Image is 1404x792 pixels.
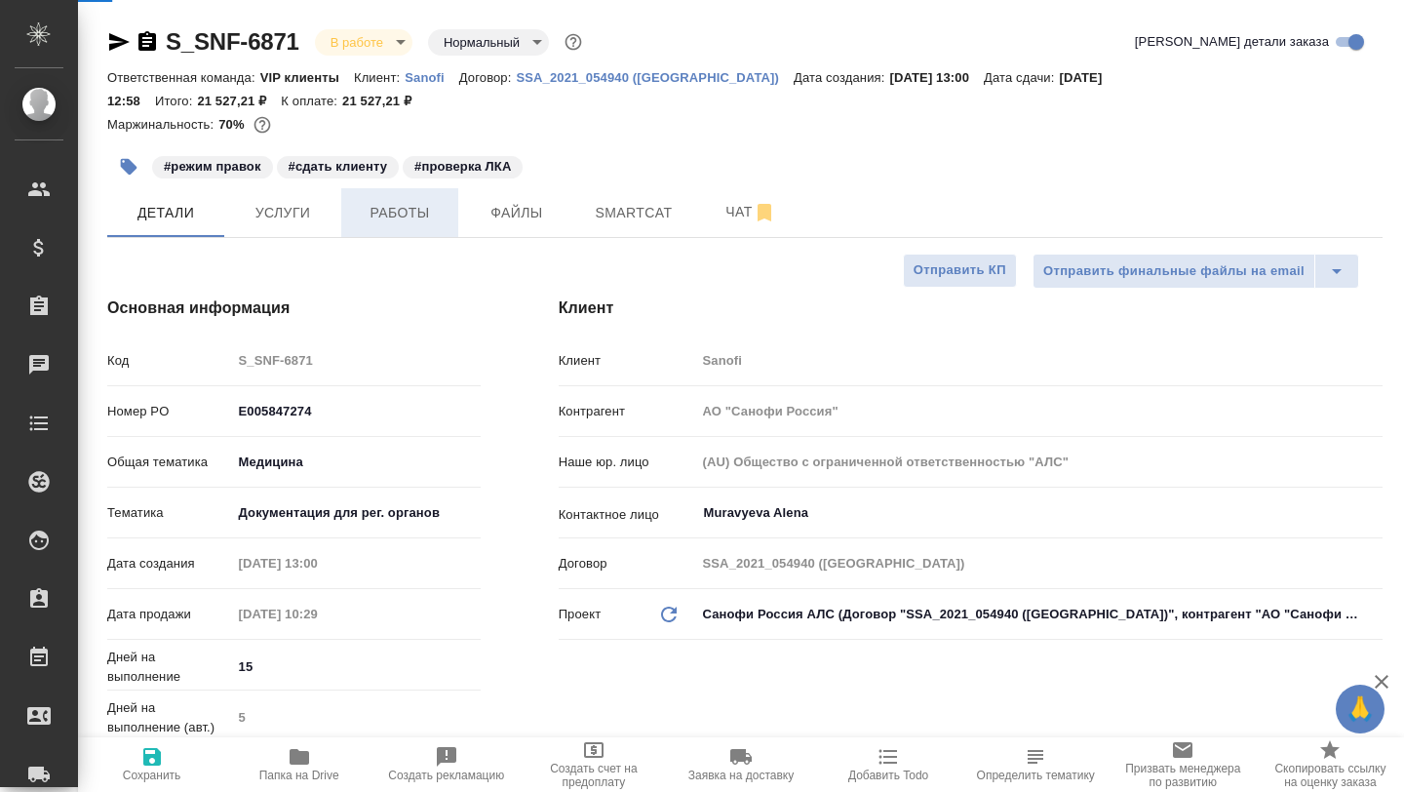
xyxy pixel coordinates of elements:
input: Пустое поле [696,549,1383,577]
p: VIP клиенты [260,70,354,85]
button: 5430.55 RUB; [250,112,275,138]
div: Медицина [232,446,481,479]
p: Дней на выполнение (авт.) [107,698,232,737]
button: Определить тематику [962,737,1110,792]
span: Smartcat [587,201,681,225]
span: Создать счет на предоплату [531,762,655,789]
p: Маржинальность: [107,117,218,132]
span: Детали [119,201,213,225]
span: режим правок [150,157,275,174]
p: 70% [218,117,249,132]
p: Итого: [155,94,197,108]
p: #сдать клиенту [289,157,388,177]
span: Скопировать ссылку на оценку заказа [1268,762,1392,789]
input: Пустое поле [696,397,1383,425]
p: [DATE] 13:00 [889,70,984,85]
span: Папка на Drive [259,769,339,782]
p: К оплате: [281,94,342,108]
h4: Основная информация [107,297,481,320]
p: Номер PO [107,402,232,421]
button: Папка на Drive [225,737,372,792]
button: Open [1372,511,1376,515]
p: SSA_2021_054940 ([GEOGRAPHIC_DATA]) [516,70,794,85]
button: В работе [325,34,389,51]
p: 21 527,21 ₽ [342,94,426,108]
input: Пустое поле [696,448,1383,476]
button: Сохранить [78,737,225,792]
p: #режим правок [164,157,261,177]
button: Добавить Todo [815,737,962,792]
span: Определить тематику [977,769,1095,782]
input: ✎ Введи что-нибудь [232,653,481,681]
button: Скопировать ссылку на оценку заказа [1257,737,1404,792]
span: Отправить финальные файлы на email [1043,260,1305,283]
span: сдать клиенту [275,157,402,174]
span: Добавить Todo [848,769,928,782]
button: 🙏 [1336,685,1384,733]
p: #проверка ЛКА [414,157,511,177]
p: Дата сдачи: [984,70,1059,85]
p: Дней на выполнение [107,648,232,687]
p: Ответственная команда: [107,70,260,85]
p: Код [107,351,232,371]
p: Тематика [107,503,232,523]
button: Скопировать ссылку для ЯМессенджера [107,30,131,54]
div: В работе [315,29,412,56]
input: Пустое поле [232,600,403,628]
p: Контрагент [559,402,696,421]
p: Проект [559,605,602,624]
div: Санофи Россия АЛС (Договор "SSA_2021_054940 ([GEOGRAPHIC_DATA])", контрагент "АО "Санофи Россия"") [696,598,1383,631]
span: Файлы [470,201,564,225]
button: Скопировать ссылку [136,30,159,54]
button: Создать рекламацию [372,737,520,792]
p: Клиент: [354,70,405,85]
p: Контактное лицо [559,505,696,525]
button: Отправить финальные файлы на email [1033,254,1315,289]
svg: Отписаться [753,201,776,224]
span: [PERSON_NAME] детали заказа [1135,32,1329,52]
p: Дата продажи [107,605,232,624]
span: Создать рекламацию [388,769,504,782]
p: Общая тематика [107,453,232,472]
span: Сохранить [123,769,181,782]
p: Наше юр. лицо [559,453,696,472]
p: Клиент [559,351,696,371]
span: Призвать менеджера по развитию [1121,762,1245,789]
p: Договор [559,554,696,574]
p: Дата создания: [794,70,889,85]
button: Призвать менеджера по развитию [1110,737,1257,792]
button: Создать счет на предоплату [520,737,667,792]
span: проверка ЛКА [401,157,525,174]
button: Нормальный [438,34,526,51]
span: Отправить КП [914,259,1006,282]
input: Пустое поле [232,346,481,375]
p: Договор: [459,70,517,85]
a: S_SNF-6871 [166,28,299,55]
button: Добавить тэг [107,145,150,188]
p: Дата создания [107,554,232,574]
h4: Клиент [559,297,1383,320]
p: Sanofi [405,70,459,85]
input: Пустое поле [232,549,403,577]
span: Заявка на доставку [688,769,794,782]
a: SSA_2021_054940 ([GEOGRAPHIC_DATA]) [516,68,794,85]
button: Доп статусы указывают на важность/срочность заказа [561,29,586,55]
input: ✎ Введи что-нибудь [232,397,481,425]
a: Sanofi [405,68,459,85]
input: Пустое поле [696,346,1383,375]
span: Работы [353,201,447,225]
span: Услуги [236,201,330,225]
p: 21 527,21 ₽ [197,94,281,108]
span: Чат [704,200,798,224]
button: Отправить КП [903,254,1017,288]
div: split button [1033,254,1359,289]
div: Документация для рег. органов [232,496,481,530]
span: 🙏 [1344,689,1377,730]
input: Пустое поле [232,703,481,732]
div: В работе [428,29,549,56]
button: Заявка на доставку [667,737,814,792]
